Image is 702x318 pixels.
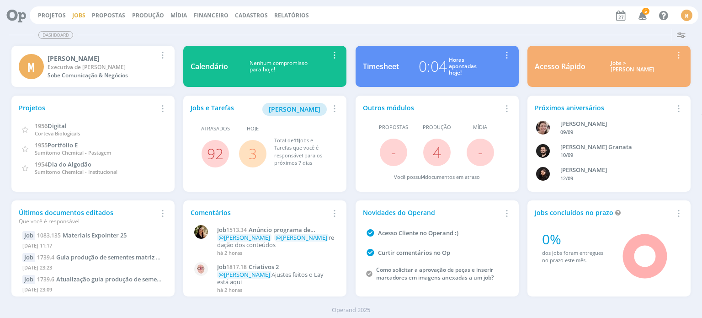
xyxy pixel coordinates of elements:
div: Nenhum compromisso para hoje! [228,60,329,73]
div: Últimos documentos editados [19,208,157,226]
span: 10/09 [560,151,573,158]
span: Cadastros [235,11,268,19]
div: Job [22,275,35,284]
button: Mídia [168,12,190,19]
img: B [536,144,550,158]
div: M [681,10,692,21]
a: 1739.6Atualização guia produção de sementes milho 2025 [37,275,201,283]
div: 0% [542,229,610,249]
button: M [681,7,693,23]
a: 1739.4Guia produção de sementes matriz Corteva [37,253,178,261]
span: 1513.34 [226,226,247,234]
span: Sumitomo Chemical - Institucional [35,168,117,175]
span: @[PERSON_NAME] [218,270,270,279]
a: M[PERSON_NAME]Executiva de [PERSON_NAME]Sobe Comunicação & Negócios [11,46,175,87]
div: 0:04 [419,55,447,77]
a: Produção [132,11,164,19]
button: Cadastros [232,12,271,19]
div: Você possui documentos em atraso [394,173,480,181]
div: Comentários [191,208,329,217]
div: Bruno Corralo Granata [560,143,673,152]
div: Outros módulos [363,103,501,113]
div: [DATE] 11:17 [22,240,164,253]
div: Mariana Kochenborger [48,54,157,63]
p: redação dos conteúdos [217,234,335,248]
div: Timesheet [363,61,399,72]
span: Atrasados [201,125,230,133]
span: Dashboard [38,31,73,39]
span: 09/09 [560,129,573,135]
span: há 2 horas [217,249,242,256]
span: 1817.18 [226,263,247,271]
div: Acesso Rápido [535,61,585,72]
span: Criativos 2 [249,263,279,271]
a: Job1817.18Criativos 2 [217,264,335,271]
a: 3 [249,144,257,163]
span: 1739.4 [37,253,54,261]
a: Mídia [170,11,187,19]
span: [PERSON_NAME] [269,105,320,113]
button: Propostas [89,12,128,19]
span: Portfólio E [48,141,78,149]
img: L [536,167,550,181]
div: Luana da Silva de Andrade [560,166,673,175]
span: 11 [293,137,299,144]
span: 5 [642,8,649,15]
a: [PERSON_NAME] [262,104,327,113]
button: Jobs [69,12,88,19]
span: Sumitomo Chemical - Pastagem [35,149,112,156]
a: Relatórios [274,11,309,19]
div: Executiva de Contas Jr [48,63,157,71]
span: Propostas [379,124,408,131]
a: Curtir comentários no Op [378,248,450,257]
div: Que você é responsável [19,217,157,226]
button: 5 [633,7,651,24]
img: C [194,225,208,239]
div: Próximos aniversários [535,103,673,113]
span: - [478,142,483,162]
span: 4 [422,173,425,180]
span: Hoje [247,125,259,133]
span: Propostas [92,11,125,19]
a: Financeiro [194,11,229,19]
div: [DATE] 23:23 [22,262,164,275]
div: Jobs e Tarefas [191,103,329,116]
a: 1954Dia do Algodão [35,160,91,168]
button: Produção [129,12,167,19]
span: Atualização guia produção de sementes milho 2025 [56,275,201,283]
span: Produção [423,124,451,131]
div: Jobs > [PERSON_NAME] [592,60,673,73]
a: Acesso Cliente no Operand :) [378,229,458,237]
div: Sobe Comunicação & Negócios [48,71,157,80]
button: Relatórios [271,12,312,19]
a: 1956Digital [35,121,67,130]
a: Jobs [72,11,85,19]
div: Aline Beatriz Jackisch [560,119,673,129]
p: Ajustes feitos o Lay está aqui [217,271,335,286]
span: Corteva Biologicals [35,130,80,137]
div: Calendário [191,61,228,72]
div: dos jobs foram entregues no prazo este mês. [542,249,610,264]
span: 1739.6 [37,275,54,283]
div: Job [22,253,35,262]
div: Jobs concluídos no prazo [535,208,673,217]
span: Guia produção de sementes matriz Corteva [56,253,178,261]
button: Financeiro [191,12,231,19]
a: 4 [433,142,441,162]
img: A [194,262,208,276]
span: @[PERSON_NAME] [218,233,270,242]
span: 1954 [35,160,48,168]
div: [DATE] 23:09 [22,284,164,297]
span: 1083.135 [37,232,61,239]
div: Novidades do Operand [363,208,501,217]
span: Digital [48,122,67,130]
div: Job [22,231,35,240]
div: M [19,54,44,79]
span: Mídia [473,124,487,131]
span: há 2 horas [217,286,242,293]
button: [PERSON_NAME] [262,103,327,116]
span: 12/09 [560,175,573,182]
div: Projetos [19,103,157,113]
a: Como solicitar a aprovação de peças e inserir marcadores em imagens anexadas a um job? [376,266,494,281]
a: 1083.135Materiais Expointer 25 [37,231,127,239]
